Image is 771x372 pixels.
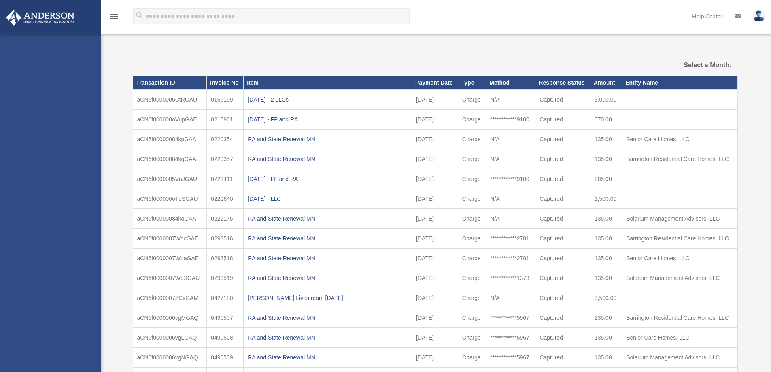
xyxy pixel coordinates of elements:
td: 1,500.00 [590,189,622,209]
td: 0293519 [207,268,244,288]
div: [PERSON_NAME] Livestream [DATE] [248,292,408,304]
td: 570.00 [590,110,622,130]
th: Entity Name [622,76,737,89]
td: aCN6f0000006vgMGAQ [133,308,207,328]
td: N/A [486,189,535,209]
a: menu [109,14,119,21]
td: N/A [486,288,535,308]
td: Senior Care Homes, LLC [622,249,737,268]
div: RA and State Renewal MN [248,134,408,145]
td: Charge [458,249,486,268]
div: RA and State Renewal MN [248,312,408,323]
td: Charge [458,268,486,288]
td: N/A [486,130,535,149]
td: 135.00 [590,268,622,288]
td: N/A [486,89,535,110]
div: RA and State Renewal MN [248,332,408,343]
td: Captured [535,169,590,189]
td: aCN6f00000084kqGAA [133,149,207,169]
td: [DATE] [412,288,458,308]
td: [DATE] [412,189,458,209]
td: [DATE] [412,268,458,288]
td: Charge [458,149,486,169]
td: 3,000.00 [590,89,622,110]
td: Captured [535,209,590,229]
td: aCN6f0000005CtRGAU [133,89,207,110]
td: Charge [458,229,486,249]
td: 0169199 [207,89,244,110]
td: Captured [535,189,590,209]
div: RA and State Renewal MN [248,213,408,224]
td: [DATE] [412,229,458,249]
td: Senior Care Homes, LLC [622,328,737,348]
th: Item [244,76,412,89]
div: RA and State Renewal MN [248,272,408,284]
td: [DATE] [412,348,458,368]
td: 135.00 [590,149,622,169]
td: Solarium Management Advisors, LLC [622,209,737,229]
td: 0220354 [207,130,244,149]
td: Barrington Residential Care Homes, LLC [622,229,737,249]
div: RA and State Renewal MN [248,153,408,165]
td: Captured [535,229,590,249]
td: 0490509 [207,348,244,368]
td: Senior Care Homes, LLC [622,130,737,149]
td: 135.00 [590,249,622,268]
td: Captured [535,249,590,268]
td: Barrington Residential Care Homes, LLC [622,149,737,169]
th: Type [458,76,486,89]
th: Response Status [535,76,590,89]
td: 135.00 [590,130,622,149]
td: aCN6f0000006vgLGAQ [133,328,207,348]
td: Charge [458,189,486,209]
td: Charge [458,110,486,130]
i: search [135,11,144,20]
td: Solarium Management Advisors, LLC [622,268,737,288]
td: aCN6f0000005VnJGAU [133,169,207,189]
td: Captured [535,268,590,288]
td: 0490507 [207,308,244,328]
td: Captured [535,110,590,130]
th: Transaction ID [133,76,207,89]
td: 135.00 [590,328,622,348]
td: [DATE] [412,209,458,229]
td: [DATE] [412,328,458,348]
td: aCN6f0000007WqaGAE [133,249,207,268]
div: [DATE] - FF and RA [248,173,408,185]
td: [DATE] [412,130,458,149]
td: aCN6f0000007ZCxGAM [133,288,207,308]
td: [DATE] [412,89,458,110]
td: 0293516 [207,229,244,249]
td: N/A [486,149,535,169]
td: N/A [486,209,535,229]
td: 0222175 [207,209,244,229]
td: 135.00 [590,348,622,368]
th: Amount [590,76,622,89]
td: [DATE] [412,110,458,130]
td: aCN6f0000007WqXGAU [133,268,207,288]
td: Captured [535,308,590,328]
td: Barrington Residential Care Homes, LLC [622,308,737,328]
label: Select a Month: [643,60,731,71]
td: Captured [535,149,590,169]
div: [DATE] - 2 LLCs [248,94,408,105]
td: 285.00 [590,169,622,189]
td: Captured [535,89,590,110]
td: 0427180 [207,288,244,308]
td: aCN6f000000oTdSGAU [133,189,207,209]
td: Charge [458,348,486,368]
td: aCN6f0000006vgNGAQ [133,348,207,368]
img: User Pic [753,10,765,22]
img: Anderson Advisors Platinum Portal [4,10,77,26]
div: [DATE] - FF and RA [248,114,408,125]
i: menu [109,11,119,21]
th: Payment Date [412,76,458,89]
td: aCN6f000000oVupGAE [133,110,207,130]
td: Charge [458,89,486,110]
td: Charge [458,130,486,149]
div: RA and State Renewal MN [248,253,408,264]
th: Invoice No [207,76,244,89]
td: 135.00 [590,209,622,229]
td: 0220357 [207,149,244,169]
td: 135.00 [590,308,622,328]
